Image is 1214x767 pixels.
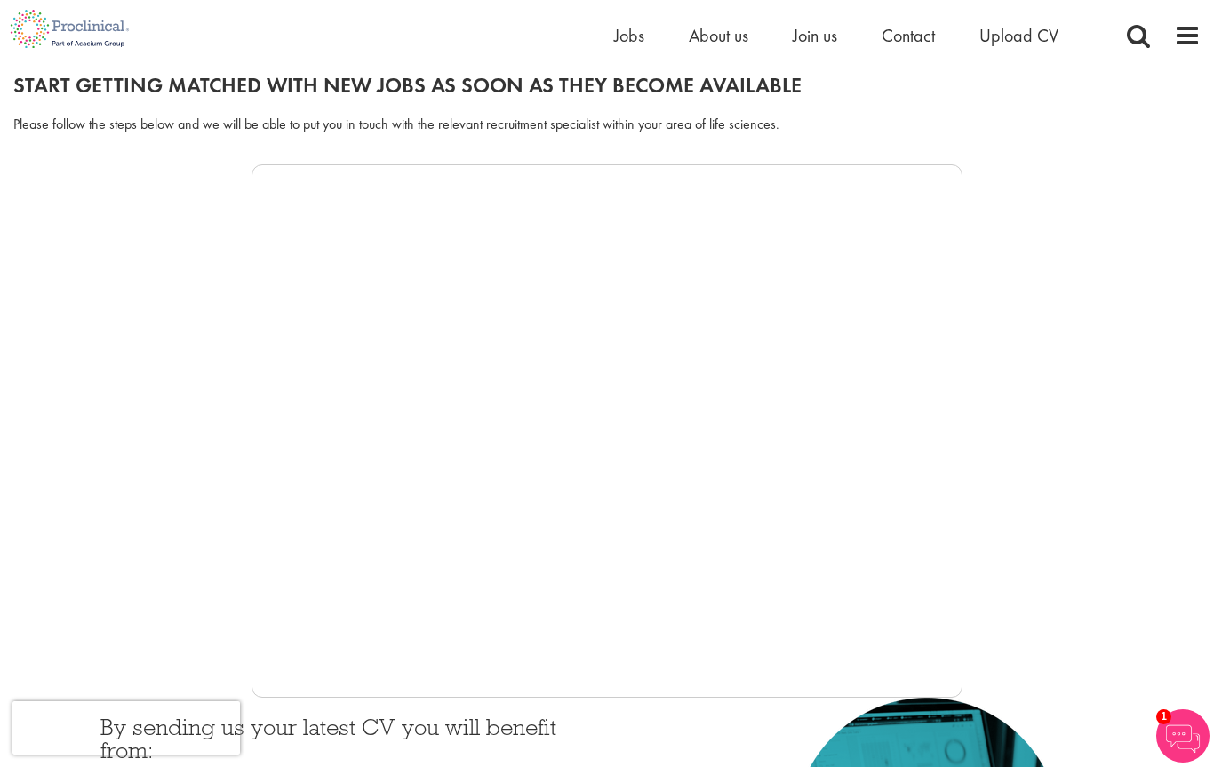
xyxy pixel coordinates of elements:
[12,701,240,755] iframe: reCAPTCHA
[13,74,1201,97] h2: Start getting matched with new jobs as soon as they become available
[689,24,748,47] a: About us
[793,24,837,47] a: Join us
[1156,709,1210,763] img: Chatbot
[979,24,1058,47] a: Upload CV
[13,115,1201,135] div: Please follow the steps below and we will be able to put you in touch with the relevant recruitme...
[1156,709,1171,724] span: 1
[882,24,935,47] a: Contact
[614,24,644,47] a: Jobs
